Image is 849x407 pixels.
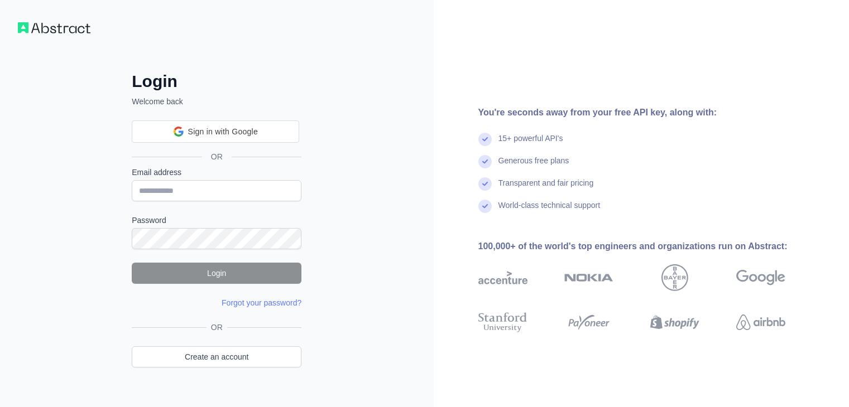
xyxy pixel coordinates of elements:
[132,120,299,143] div: Sign in with Google
[736,310,785,335] img: airbnb
[132,167,301,178] label: Email address
[202,151,232,162] span: OR
[222,298,301,307] a: Forgot your password?
[478,177,492,191] img: check mark
[478,310,527,335] img: stanford university
[132,346,301,367] a: Create an account
[498,200,601,222] div: World-class technical support
[736,264,785,291] img: google
[564,264,613,291] img: nokia
[207,322,227,333] span: OR
[478,155,492,168] img: check mark
[498,133,563,155] div: 15+ powerful API's
[650,310,699,335] img: shopify
[132,71,301,91] h2: Login
[478,106,821,119] div: You're seconds away from your free API key, along with:
[498,155,569,177] div: Generous free plans
[498,177,594,200] div: Transparent and fair pricing
[188,126,258,138] span: Sign in with Google
[478,133,492,146] img: check mark
[478,240,821,253] div: 100,000+ of the world's top engineers and organizations run on Abstract:
[564,310,613,335] img: payoneer
[478,264,527,291] img: accenture
[132,96,301,107] p: Welcome back
[661,264,688,291] img: bayer
[132,215,301,226] label: Password
[132,263,301,284] button: Login
[18,22,90,33] img: Workflow
[478,200,492,213] img: check mark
